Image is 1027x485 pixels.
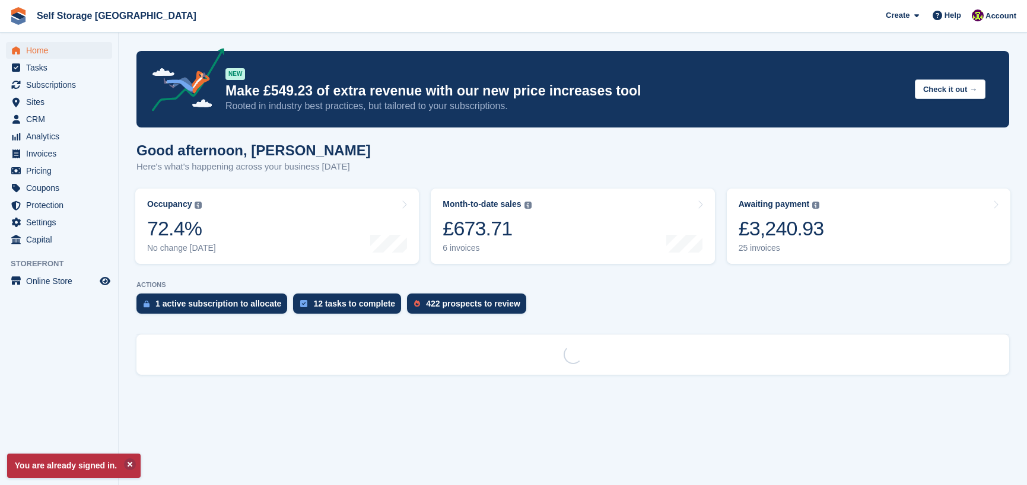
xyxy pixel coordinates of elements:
span: CRM [26,111,97,127]
span: Online Store [26,273,97,289]
div: 25 invoices [739,243,824,253]
p: Rooted in industry best practices, but tailored to your subscriptions. [225,100,905,113]
span: Protection [26,197,97,213]
p: Make £549.23 of extra revenue with our new price increases tool [225,82,905,100]
a: Occupancy 72.4% No change [DATE] [135,189,419,264]
div: 1 active subscription to allocate [155,299,281,308]
a: menu [6,231,112,248]
p: You are already signed in. [7,454,141,478]
div: Awaiting payment [739,199,810,209]
a: menu [6,42,112,59]
a: menu [6,214,112,231]
p: Here's what's happening across your business [DATE] [136,160,371,174]
div: No change [DATE] [147,243,216,253]
a: 12 tasks to complete [293,293,407,320]
img: Nicholas Williams [972,9,984,21]
a: menu [6,162,112,179]
span: Invoices [26,145,97,162]
a: menu [6,59,112,76]
img: price-adjustments-announcement-icon-8257ccfd72463d97f412b2fc003d46551f7dbcb40ab6d574587a9cd5c0d94... [142,48,225,116]
div: 6 invoices [443,243,531,253]
a: Month-to-date sales £673.71 6 invoices [431,189,714,264]
a: menu [6,76,112,93]
a: menu [6,197,112,213]
img: stora-icon-8386f47178a22dfd0bd8f6a31ec36ba5ce8667c1dd55bd0f319d3a0aa187defe.svg [9,7,27,25]
span: Subscriptions [26,76,97,93]
span: Coupons [26,180,97,196]
img: prospect-51fa495bee0391a8d652442698ab0144808aea92771e9ea1ae160a38d050c398.svg [414,300,420,307]
div: 12 tasks to complete [313,299,395,308]
a: menu [6,128,112,145]
a: Self Storage [GEOGRAPHIC_DATA] [32,6,201,25]
a: menu [6,111,112,127]
div: Occupancy [147,199,192,209]
div: 422 prospects to review [426,299,520,308]
span: Analytics [26,128,97,145]
a: Awaiting payment £3,240.93 25 invoices [727,189,1010,264]
img: active_subscription_to_allocate_icon-d502201f5373d7db506a760aba3b589e785aa758c864c3986d89f69b8ff3... [144,300,150,308]
a: 1 active subscription to allocate [136,293,293,320]
div: 72.4% [147,216,216,241]
span: Sites [26,94,97,110]
img: icon-info-grey-7440780725fd019a000dd9b08b2336e03edf1995a4989e88bcd33f0948082b44.svg [524,202,532,209]
a: menu [6,273,112,289]
div: Month-to-date sales [443,199,521,209]
a: Preview store [98,274,112,288]
img: icon-info-grey-7440780725fd019a000dd9b08b2336e03edf1995a4989e88bcd33f0948082b44.svg [195,202,202,209]
div: £673.71 [443,216,531,241]
img: task-75834270c22a3079a89374b754ae025e5fb1db73e45f91037f5363f120a921f8.svg [300,300,307,307]
span: Pricing [26,162,97,179]
button: Check it out → [915,79,985,99]
p: ACTIONS [136,281,1009,289]
div: £3,240.93 [739,216,824,241]
span: Account [985,10,1016,22]
span: Settings [26,214,97,231]
h1: Good afternoon, [PERSON_NAME] [136,142,371,158]
a: menu [6,180,112,196]
a: menu [6,94,112,110]
img: icon-info-grey-7440780725fd019a000dd9b08b2336e03edf1995a4989e88bcd33f0948082b44.svg [812,202,819,209]
span: Home [26,42,97,59]
div: NEW [225,68,245,80]
a: menu [6,145,112,162]
span: Tasks [26,59,97,76]
a: 422 prospects to review [407,293,532,320]
span: Help [945,9,961,21]
span: Capital [26,231,97,248]
span: Storefront [11,258,118,270]
span: Create [886,9,910,21]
